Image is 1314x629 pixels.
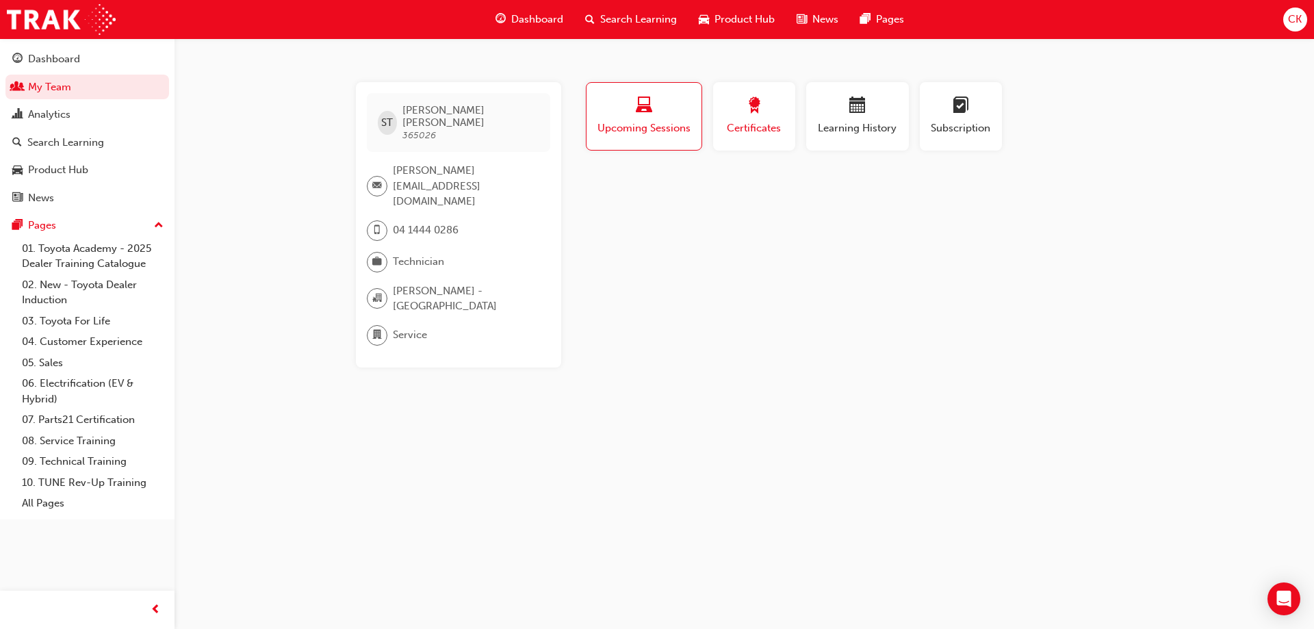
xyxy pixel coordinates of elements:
[16,493,169,514] a: All Pages
[12,220,23,232] span: pages-icon
[381,115,393,131] span: ST
[12,53,23,66] span: guage-icon
[5,102,169,127] a: Analytics
[16,238,169,274] a: 01. Toyota Academy - 2025 Dealer Training Catalogue
[28,162,88,178] div: Product Hub
[920,82,1002,151] button: Subscription
[28,190,54,206] div: News
[154,217,164,235] span: up-icon
[12,109,23,121] span: chart-icon
[849,5,915,34] a: pages-iconPages
[699,11,709,28] span: car-icon
[5,213,169,238] button: Pages
[393,163,539,209] span: [PERSON_NAME][EMAIL_ADDRESS][DOMAIN_NAME]
[1267,582,1300,615] div: Open Intercom Messenger
[393,283,539,314] span: [PERSON_NAME] - [GEOGRAPHIC_DATA]
[574,5,688,34] a: search-iconSearch Learning
[7,4,116,35] img: Trak
[16,373,169,409] a: 06. Electrification (EV & Hybrid)
[511,12,563,27] span: Dashboard
[816,120,899,136] span: Learning History
[12,137,22,149] span: search-icon
[1288,12,1302,27] span: CK
[16,311,169,332] a: 03. Toyota For Life
[713,82,795,151] button: Certificates
[812,12,838,27] span: News
[714,12,775,27] span: Product Hub
[5,157,169,183] a: Product Hub
[402,129,436,141] span: 365026
[28,51,80,67] div: Dashboard
[495,11,506,28] span: guage-icon
[372,253,382,271] span: briefcase-icon
[372,222,382,240] span: mobile-icon
[806,82,909,151] button: Learning History
[393,327,427,343] span: Service
[597,120,691,136] span: Upcoming Sessions
[786,5,849,34] a: news-iconNews
[723,120,785,136] span: Certificates
[12,81,23,94] span: people-icon
[372,177,382,195] span: email-icon
[5,47,169,72] a: Dashboard
[586,82,702,151] button: Upcoming Sessions
[5,185,169,211] a: News
[16,409,169,431] a: 07. Parts21 Certification
[746,97,762,116] span: award-icon
[860,11,871,28] span: pages-icon
[16,352,169,374] a: 05. Sales
[5,75,169,100] a: My Team
[12,164,23,177] span: car-icon
[953,97,969,116] span: learningplan-icon
[1283,8,1307,31] button: CK
[402,104,539,129] span: [PERSON_NAME] [PERSON_NAME]
[16,274,169,311] a: 02. New - Toyota Dealer Induction
[5,130,169,155] a: Search Learning
[372,290,382,307] span: organisation-icon
[151,602,161,619] span: prev-icon
[930,120,992,136] span: Subscription
[876,12,904,27] span: Pages
[688,5,786,34] a: car-iconProduct Hub
[16,331,169,352] a: 04. Customer Experience
[28,107,70,123] div: Analytics
[636,97,652,116] span: laptop-icon
[393,222,459,238] span: 04 1444 0286
[16,451,169,472] a: 09. Technical Training
[5,44,169,213] button: DashboardMy TeamAnalyticsSearch LearningProduct HubNews
[16,472,169,493] a: 10. TUNE Rev-Up Training
[485,5,574,34] a: guage-iconDashboard
[393,254,444,270] span: Technician
[849,97,866,116] span: calendar-icon
[28,218,56,233] div: Pages
[372,326,382,344] span: department-icon
[797,11,807,28] span: news-icon
[12,192,23,205] span: news-icon
[585,11,595,28] span: search-icon
[27,135,104,151] div: Search Learning
[600,12,677,27] span: Search Learning
[16,431,169,452] a: 08. Service Training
